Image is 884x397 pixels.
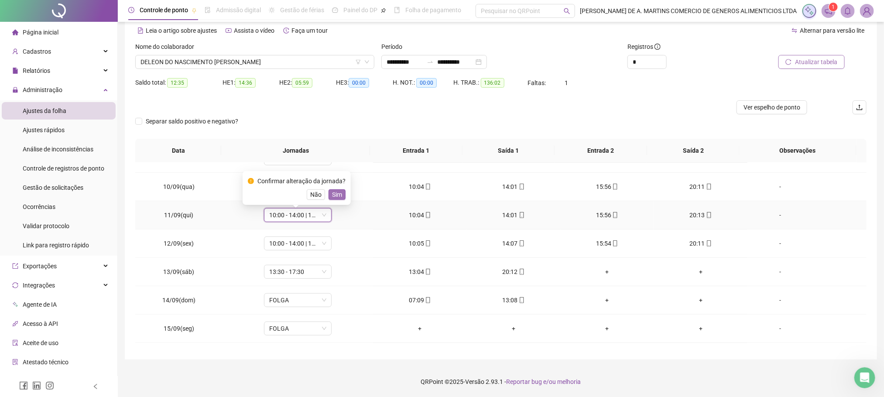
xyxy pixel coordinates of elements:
[135,42,200,51] label: Nome do colaborador
[416,78,437,88] span: 00:00
[381,8,386,13] span: pushpin
[555,139,647,163] th: Entrada 2
[292,78,312,88] span: 05:59
[474,210,553,220] div: 14:01
[661,182,740,192] div: 20:11
[23,242,89,249] span: Link para registro rápido
[394,7,400,13] span: book
[567,295,647,305] div: +
[754,210,806,220] div: -
[93,383,99,390] span: left
[744,103,800,112] span: Ver espelho de ponto
[137,27,144,34] span: file-text
[380,239,459,248] div: 10:05
[705,240,712,246] span: mobile
[23,127,65,133] span: Ajustes rápidos
[23,301,57,308] span: Agente de IA
[142,116,242,126] span: Separar saldo positivo e negativo?
[12,48,18,55] span: user-add
[283,27,289,34] span: history
[12,340,18,346] span: audit
[12,359,18,365] span: solution
[424,297,431,303] span: mobile
[12,87,18,93] span: lock
[12,282,18,288] span: sync
[118,366,884,397] footer: QRPoint © 2025 - 2.93.1 -
[661,239,740,248] div: 20:11
[128,7,134,13] span: clock-circle
[343,7,377,14] span: Painel do DP
[140,7,188,14] span: Controle de ponto
[754,182,806,192] div: -
[427,58,434,65] span: to
[611,212,618,218] span: mobile
[310,190,322,199] span: Não
[23,67,50,74] span: Relatórios
[234,27,274,34] span: Assista o vídeo
[269,265,326,278] span: 13:30 - 17:30
[163,268,194,275] span: 13/09(sáb)
[23,184,83,191] span: Gestão de solicitações
[647,139,740,163] th: Saída 2
[856,104,863,111] span: upload
[364,59,370,65] span: down
[795,57,838,67] span: Atualizar tabela
[135,78,223,88] div: Saldo total:
[474,295,553,305] div: 13:08
[269,209,326,222] span: 10:00 - 14:00 | 16:00 - 20:00
[192,8,197,13] span: pushpin
[23,48,51,55] span: Cadastros
[380,267,459,277] div: 13:04
[336,78,393,88] div: HE 3:
[474,182,553,192] div: 14:01
[380,210,459,220] div: 10:04
[611,184,618,190] span: mobile
[163,183,195,190] span: 10/09(qua)
[380,182,459,192] div: 10:04
[737,100,807,114] button: Ver espelho de ponto
[279,78,336,88] div: HE 2:
[135,139,221,163] th: Data
[269,294,326,307] span: FOLGA
[221,139,370,163] th: Jornadas
[567,267,647,277] div: +
[567,210,647,220] div: 15:56
[654,44,661,50] span: info-circle
[754,324,806,333] div: -
[580,6,797,16] span: [PERSON_NAME] DE A. MARTINS COMERCIO DE GENEROS ALIMENTICIOS LTDA
[235,78,256,88] span: 14:36
[528,79,548,86] span: Faltas:
[424,240,431,246] span: mobile
[705,212,712,218] span: mobile
[332,190,342,199] span: Sim
[661,210,740,220] div: 20:13
[269,322,326,335] span: FOLGA
[329,189,346,200] button: Sim
[518,212,525,218] span: mobile
[370,139,463,163] th: Entrada 1
[854,367,875,388] iframe: Intercom live chat
[23,107,66,114] span: Ajustes da folha
[280,7,324,14] span: Gestão de férias
[405,7,461,14] span: Folha de pagamento
[12,68,18,74] span: file
[661,267,740,277] div: +
[474,267,553,277] div: 20:12
[356,59,361,65] span: filter
[746,146,850,155] span: Observações
[661,324,740,333] div: +
[754,267,806,277] div: -
[829,3,838,11] sup: 1
[565,79,569,86] span: 1
[705,184,712,190] span: mobile
[481,78,504,88] span: 136:02
[454,78,528,88] div: H. TRAB.:
[466,378,485,385] span: Versão
[23,146,93,153] span: Análise de inconsistências
[140,55,369,68] span: DELEON DO NASCIMENTO POMPEU
[23,320,58,327] span: Acesso à API
[754,295,806,305] div: -
[248,178,254,184] span: exclamation-circle
[860,4,874,17] img: 85599
[23,339,58,346] span: Aceite de uso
